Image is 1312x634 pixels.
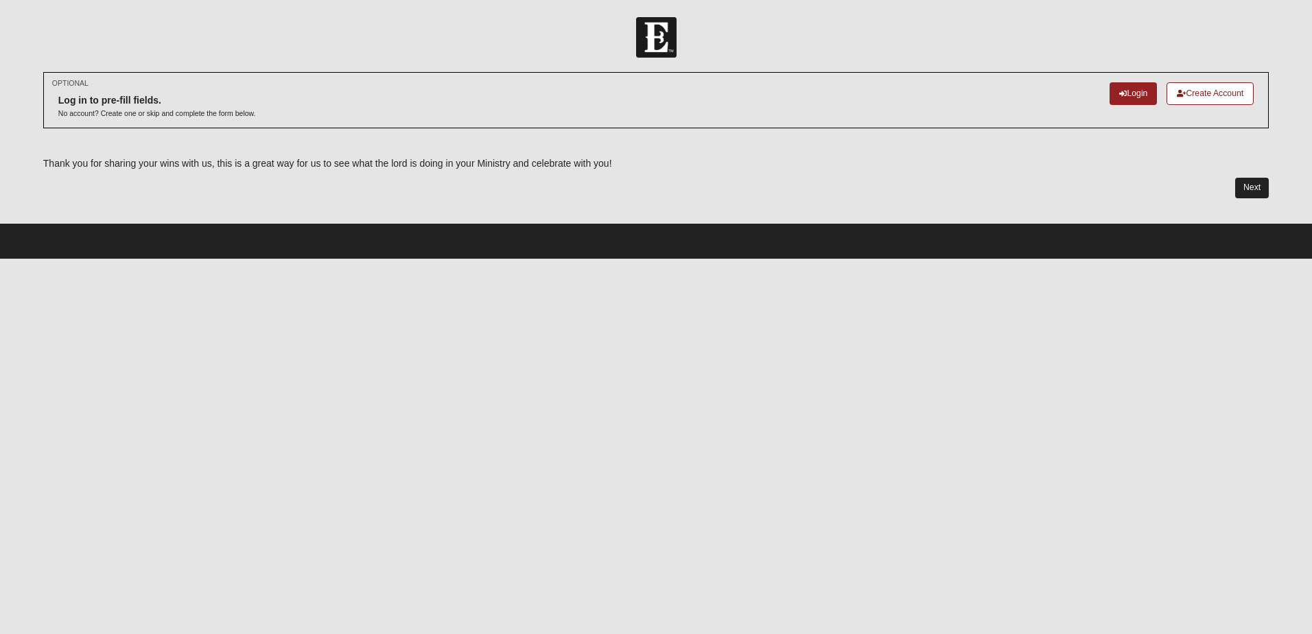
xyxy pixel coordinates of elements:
[58,95,256,106] h6: Log in to pre-fill fields.
[636,17,677,58] img: Church of Eleven22 Logo
[1110,82,1157,105] a: Login
[58,108,256,119] p: No account? Create one or skip and complete the form below.
[52,78,89,89] small: OPTIONAL
[1167,82,1254,105] a: Create Account
[43,156,1269,171] p: Thank you for sharing your wins with us, this is a great way for us to see what the lord is doing...
[1235,178,1269,198] a: Next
